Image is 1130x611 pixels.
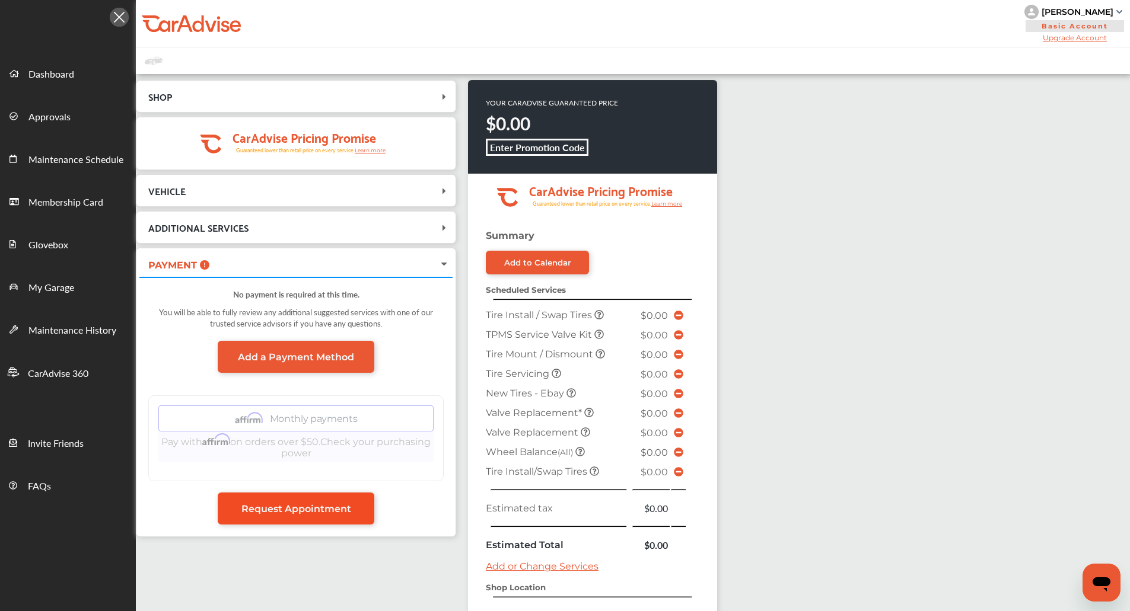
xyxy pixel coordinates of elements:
[486,111,530,136] strong: $0.00
[486,309,594,321] span: Tire Install / Swap Tires
[1,222,135,265] a: Glovebox
[641,466,668,478] span: $0.00
[28,366,88,382] span: CarAdvise 360
[1,94,135,137] a: Approvals
[486,230,534,241] strong: Summary
[483,535,632,555] td: Estimated Total
[1042,7,1113,17] div: [PERSON_NAME]
[486,368,552,379] span: Tire Servicing
[641,447,668,458] span: $0.00
[28,280,74,296] span: My Garage
[504,258,571,267] div: Add to Calendar
[1,180,135,222] a: Membership Card
[1,308,135,350] a: Maintenance History
[110,8,129,27] img: Icon.5fd9dcc7.svg
[218,341,374,373] a: Add a Payment Method
[486,251,589,274] a: Add to Calendar
[533,200,651,207] tspan: Guaranteed lower than retail price on every service.
[1,137,135,180] a: Maintenance Schedule
[486,98,618,108] p: YOUR CARADVISE GUARANTEED PRICE
[1083,564,1121,602] iframe: Button to launch messaging window
[148,183,186,199] span: VEHICLE
[148,300,444,341] div: You will be able to fully review any additional suggested services with one of our trusted servic...
[483,498,632,518] td: Estimated tax
[486,407,584,418] span: Valve Replacement*
[233,289,359,300] strong: No payment is required at this time.
[641,369,668,380] span: $0.00
[486,446,575,458] span: Wheel Balance
[148,219,249,235] span: ADDITIONAL SERVICES
[218,492,374,524] a: Request Appointment
[1026,20,1124,32] span: Basic Account
[28,323,116,338] span: Maintenance History
[486,583,546,592] strong: Shop Location
[641,388,668,399] span: $0.00
[529,180,673,201] tspan: CarAdvise Pricing Promise
[28,152,123,168] span: Maintenance Schedule
[632,498,671,518] td: $0.00
[233,126,376,148] tspan: CarAdvise Pricing Promise
[1116,10,1122,14] img: sCxJUJ+qAmfqhQGDUl18vwLg4ZYJ6CxN7XmbOMBAAAAAElFTkSuQmCC
[1,265,135,308] a: My Garage
[355,147,386,153] tspan: Learn more
[641,349,668,360] span: $0.00
[641,427,668,439] span: $0.00
[1024,5,1039,19] img: knH8PDtVvWoAbQRylUukY18CTiRevjo20fAtgn5MLBQj4uumYvk2MzTtcAIzfGAtb1XOLVMAvhLuqoNAbL4reqehy0jehNKdM...
[641,330,668,341] span: $0.00
[148,260,197,271] span: PAYMENT
[236,146,355,154] tspan: Guaranteed lower than retail price on every service.
[148,88,172,104] span: SHOP
[1024,33,1125,42] span: Upgrade Account
[486,348,596,360] span: Tire Mount / Dismount
[241,503,351,514] span: Request Appointment
[145,53,163,68] img: placeholder_car.fcab19be.svg
[1,52,135,94] a: Dashboard
[641,310,668,321] span: $0.00
[651,200,683,207] tspan: Learn more
[486,466,590,477] span: Tire Install/Swap Tires
[28,195,103,210] span: Membership Card
[486,329,594,340] span: TPMS Service Valve Kit
[486,388,566,399] span: New Tires - Ebay
[28,67,74,82] span: Dashboard
[641,408,668,419] span: $0.00
[28,436,84,452] span: Invite Friends
[486,285,566,295] strong: Scheduled Services
[558,447,573,457] small: (All)
[28,110,71,125] span: Approvals
[632,535,671,555] td: $0.00
[490,140,585,154] b: Enter Promotion Code
[28,479,51,494] span: FAQs
[486,561,599,572] a: Add or Change Services
[238,351,354,363] span: Add a Payment Method
[486,427,581,438] span: Valve Replacement
[28,238,68,253] span: Glovebox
